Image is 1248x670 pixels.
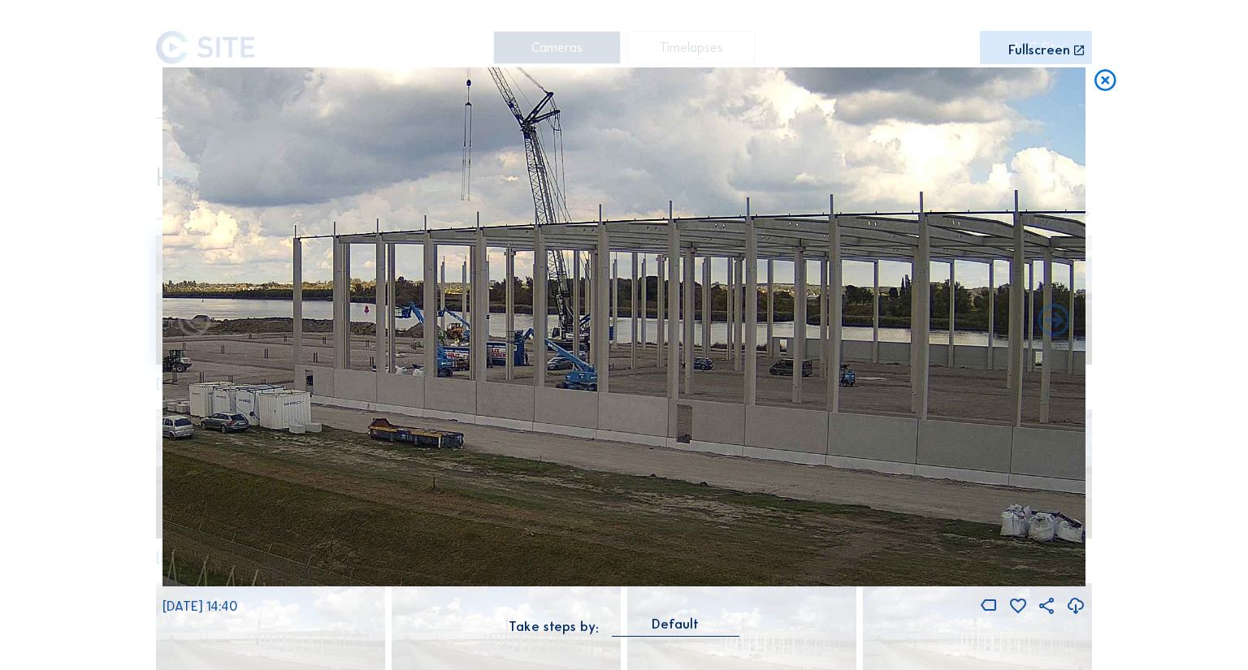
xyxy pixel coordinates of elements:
i: Forward [175,302,214,341]
div: Default [652,617,699,632]
img: Image [162,67,1085,586]
div: Fullscreen [1008,44,1070,58]
div: Default [612,617,739,636]
span: [DATE] 14:40 [162,599,237,614]
div: Take steps by: [509,620,599,633]
i: Back [1034,302,1073,341]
